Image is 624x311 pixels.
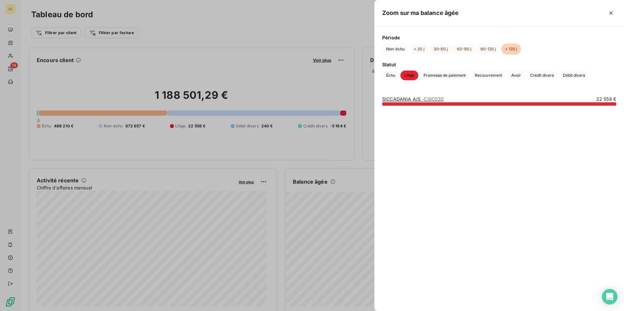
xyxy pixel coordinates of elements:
button: 60-90 j [453,44,475,55]
button: Échu [382,71,399,80]
span: Statut [382,61,616,68]
span: Période [382,34,616,41]
button: 30-60 j [430,44,452,55]
button: Recouvrement [471,71,506,80]
span: - CSIC030 [422,96,444,102]
div: Open Intercom Messenger [602,289,617,305]
button: Crédit divers [526,71,558,80]
button: Avoir [507,71,525,80]
a: SICCADANIA A/S [382,96,444,102]
h5: Zoom sur ma balance âgée [382,8,459,18]
button: > 120 j [501,44,521,55]
button: 90-120 j [476,44,500,55]
button: Débit divers [559,71,589,80]
button: Non-échu [382,44,409,55]
span: 22 558 € [596,96,616,102]
button: Promesse de paiement [420,71,470,80]
button: Litige [400,71,418,80]
button: < 30 j [410,44,428,55]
